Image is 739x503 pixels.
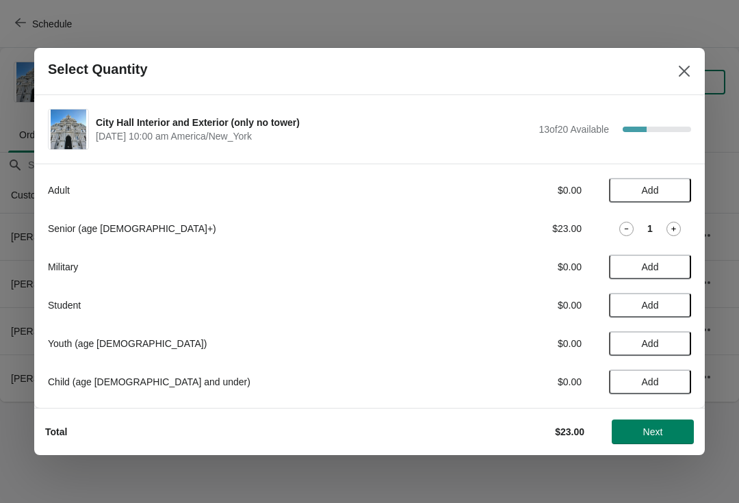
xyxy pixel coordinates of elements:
[48,183,428,197] div: Adult
[643,426,663,437] span: Next
[455,222,582,235] div: $23.00
[48,375,428,389] div: Child (age [DEMOGRAPHIC_DATA] and under)
[609,370,691,394] button: Add
[642,185,659,196] span: Add
[45,426,67,437] strong: Total
[555,426,584,437] strong: $23.00
[612,420,694,444] button: Next
[455,260,582,274] div: $0.00
[609,178,691,203] button: Add
[642,376,659,387] span: Add
[455,337,582,350] div: $0.00
[51,109,87,149] img: City Hall Interior and Exterior (only no tower) | | September 15 | 10:00 am America/New_York
[455,298,582,312] div: $0.00
[96,116,532,129] span: City Hall Interior and Exterior (only no tower)
[539,124,609,135] span: 13 of 20 Available
[48,298,428,312] div: Student
[647,222,653,235] strong: 1
[642,338,659,349] span: Add
[609,255,691,279] button: Add
[48,62,148,77] h2: Select Quantity
[642,300,659,311] span: Add
[455,183,582,197] div: $0.00
[48,260,428,274] div: Military
[48,337,428,350] div: Youth (age [DEMOGRAPHIC_DATA])
[455,375,582,389] div: $0.00
[48,222,428,235] div: Senior (age [DEMOGRAPHIC_DATA]+)
[609,331,691,356] button: Add
[642,261,659,272] span: Add
[672,59,697,83] button: Close
[609,293,691,318] button: Add
[96,129,532,143] span: [DATE] 10:00 am America/New_York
